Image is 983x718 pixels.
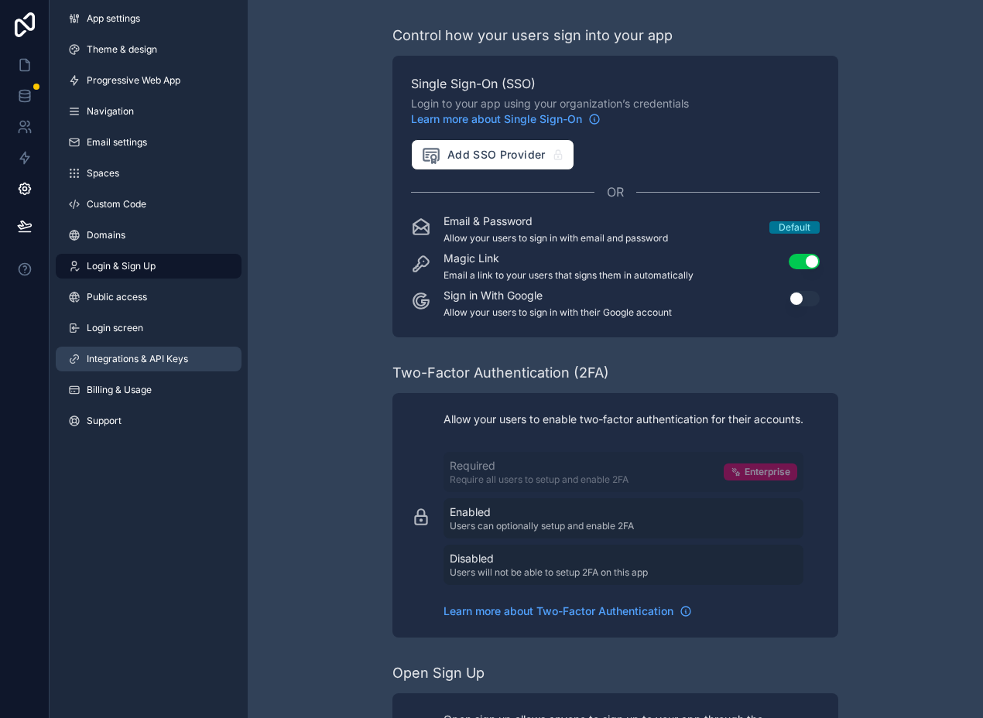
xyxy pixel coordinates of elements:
[421,145,546,165] span: Add SSO Provider
[87,291,147,303] span: Public access
[444,603,692,619] a: Learn more about Two-Factor Authentication
[56,378,241,402] a: Billing & Usage
[444,214,668,229] p: Email & Password
[56,347,241,371] a: Integrations & API Keys
[411,74,820,93] span: Single Sign-On (SSO)
[56,99,241,124] a: Navigation
[450,566,648,579] p: Users will not be able to setup 2FA on this app
[56,37,241,62] a: Theme & design
[56,316,241,340] a: Login screen
[779,221,810,234] div: Default
[56,223,241,248] a: Domains
[87,229,125,241] span: Domains
[87,384,152,396] span: Billing & Usage
[87,260,156,272] span: Login & Sign Up
[450,551,648,566] p: Disabled
[87,12,140,25] span: App settings
[450,504,634,520] p: Enabled
[444,306,672,319] p: Allow your users to sign in with their Google account
[444,269,694,282] p: Email a link to your users that signs them in automatically
[392,25,673,46] div: Control how your users sign into your app
[87,74,180,87] span: Progressive Web App
[87,167,119,179] span: Spaces
[56,68,241,93] a: Progressive Web App
[444,251,694,266] p: Magic Link
[411,111,582,127] span: Learn more about Single Sign-On
[392,662,485,684] div: Open Sign Up
[411,96,820,127] span: Login to your app using your organization’s credentials
[56,130,241,155] a: Email settings
[450,458,629,474] p: Required
[450,474,629,486] p: Require all users to setup and enable 2FA
[87,43,157,56] span: Theme & design
[444,232,668,244] p: Allow your users to sign in with email and password
[56,285,241,309] a: Public access
[87,353,188,365] span: Integrations & API Keys
[87,105,134,118] span: Navigation
[56,161,241,186] a: Spaces
[56,409,241,433] a: Support
[87,198,146,210] span: Custom Code
[411,111,601,127] a: Learn more about Single Sign-On
[87,322,143,334] span: Login screen
[444,412,803,427] p: Allow your users to enable two-factor authentication for their accounts.
[607,183,624,201] span: OR
[444,603,673,619] span: Learn more about Two-Factor Authentication
[56,254,241,279] a: Login & Sign Up
[56,6,241,31] a: App settings
[450,520,634,532] p: Users can optionally setup and enable 2FA
[87,415,122,427] span: Support
[56,192,241,217] a: Custom Code
[392,362,609,384] div: Two-Factor Authentication (2FA)
[87,136,147,149] span: Email settings
[745,466,790,478] span: Enterprise
[444,288,672,303] p: Sign in With Google
[411,139,574,170] button: Add SSO Provider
